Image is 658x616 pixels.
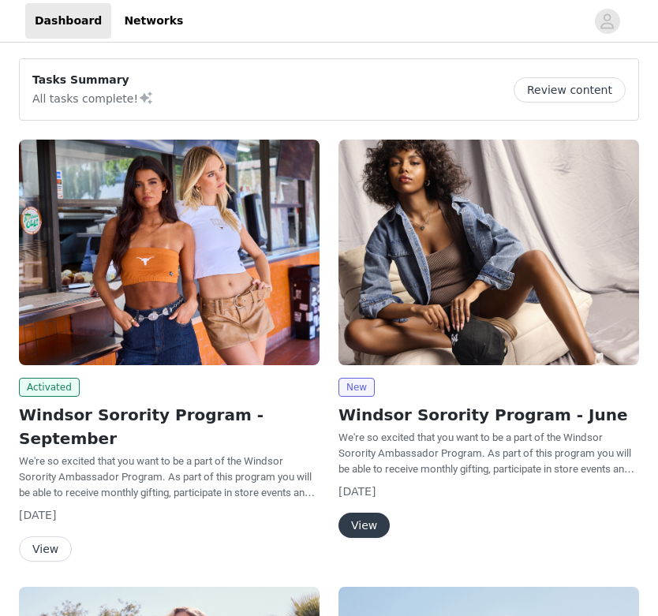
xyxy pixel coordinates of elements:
[338,513,390,538] button: View
[600,9,615,34] div: avatar
[25,3,111,39] a: Dashboard
[19,536,72,562] button: View
[19,455,315,514] span: We're so excited that you want to be a part of the Windsor Sorority Ambassador Program. As part o...
[114,3,193,39] a: Networks
[19,403,320,450] h2: Windsor Sorority Program - September
[514,77,626,103] button: Review content
[19,140,320,365] img: Windsor
[338,520,390,532] a: View
[32,72,154,88] p: Tasks Summary
[338,485,376,498] span: [DATE]
[338,140,639,365] img: Windsor
[19,543,72,555] a: View
[19,509,56,521] span: [DATE]
[338,378,375,397] span: New
[338,403,639,427] h2: Windsor Sorority Program - June
[32,88,154,107] p: All tasks complete!
[338,431,634,491] span: We're so excited that you want to be a part of the Windsor Sorority Ambassador Program. As part o...
[19,378,80,397] span: Activated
